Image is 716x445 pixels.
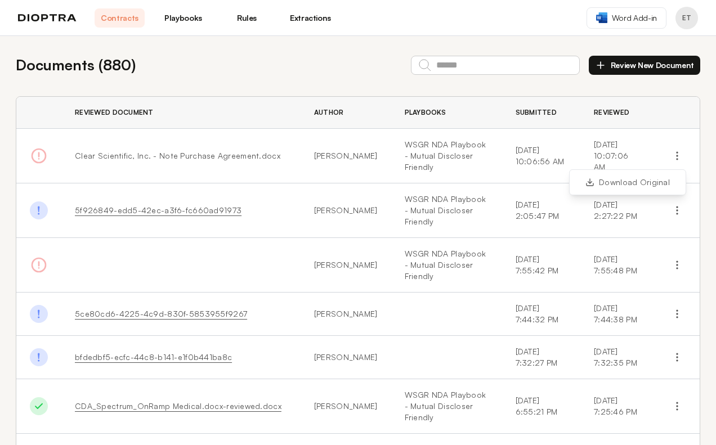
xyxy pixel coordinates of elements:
[95,8,145,28] a: Contracts
[301,379,391,434] td: [PERSON_NAME]
[30,305,48,323] img: Done
[587,7,666,29] a: Word Add-in
[580,97,655,129] th: Reviewed
[612,12,657,24] span: Word Add-in
[285,8,335,28] a: Extractions
[30,348,48,366] img: Done
[391,97,502,129] th: Playbooks
[405,389,489,423] a: WSGR NDA Playbook - Mutual Discloser Friendly
[18,14,77,22] img: logo
[75,352,232,362] a: bfdedbf5-ecfc-44c8-b141-e1f0b441ba8c
[301,97,391,129] th: Author
[576,172,679,192] button: Download Original
[75,309,247,318] a: 5ce80cd6-4225-4c9d-830f-5853955f9267
[502,379,581,434] td: [DATE] 6:55:21 PM
[405,248,489,282] a: WSGR NDA Playbook - Mutual Discloser Friendly
[580,379,655,434] td: [DATE] 7:25:46 PM
[675,7,698,29] button: Profile menu
[301,293,391,336] td: [PERSON_NAME]
[61,97,301,129] th: Reviewed Document
[502,129,581,183] td: [DATE] 10:06:56 AM
[75,205,241,215] a: 5f926849-edd5-42ec-a3f6-fc660ad91973
[301,129,391,183] td: [PERSON_NAME]
[30,201,48,219] img: Done
[589,56,700,75] button: Review New Document
[580,238,655,293] td: [DATE] 7:55:48 PM
[580,129,655,183] td: [DATE] 10:07:06 AM
[222,8,272,28] a: Rules
[580,183,655,238] td: [DATE] 2:27:22 PM
[75,401,281,411] a: CDA_Spectrum_OnRamp Medical.docx-reviewed.docx
[301,183,391,238] td: [PERSON_NAME]
[75,151,280,160] span: Clear Scientific, Inc. - Note Purchase Agreement.docx
[301,336,391,379] td: [PERSON_NAME]
[405,139,489,173] a: WSGR NDA Playbook - Mutual Discloser Friendly
[596,12,607,23] img: word
[301,238,391,293] td: [PERSON_NAME]
[580,293,655,336] td: [DATE] 7:44:38 PM
[405,194,489,227] a: WSGR NDA Playbook - Mutual Discloser Friendly
[502,238,581,293] td: [DATE] 7:55:42 PM
[30,397,48,415] img: Done
[580,336,655,379] td: [DATE] 7:32:35 PM
[502,293,581,336] td: [DATE] 7:44:32 PM
[502,336,581,379] td: [DATE] 7:32:27 PM
[502,183,581,238] td: [DATE] 2:05:47 PM
[16,54,136,76] h2: Documents ( 880 )
[502,97,581,129] th: Submitted
[158,8,208,28] a: Playbooks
